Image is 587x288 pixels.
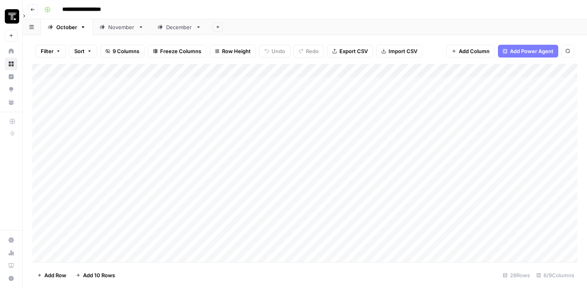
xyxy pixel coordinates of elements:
[5,83,18,96] a: Opportunities
[389,47,417,55] span: Import CSV
[327,45,373,58] button: Export CSV
[5,96,18,109] a: Your Data
[5,6,18,26] button: Workspace: Thoughtspot
[510,47,553,55] span: Add Power Agent
[306,47,319,55] span: Redo
[69,45,97,58] button: Sort
[41,47,54,55] span: Filter
[41,19,93,35] a: October
[83,271,115,279] span: Add 10 Rows
[5,45,18,58] a: Home
[151,19,208,35] a: December
[339,47,368,55] span: Export CSV
[5,259,18,272] a: Learning Hub
[93,19,151,35] a: November
[5,234,18,246] a: Settings
[533,269,577,282] div: 8/9 Columns
[36,45,66,58] button: Filter
[166,23,192,31] div: December
[100,45,145,58] button: 9 Columns
[498,45,558,58] button: Add Power Agent
[222,47,251,55] span: Row Height
[459,47,490,55] span: Add Column
[5,246,18,259] a: Usage
[259,45,290,58] button: Undo
[500,269,533,282] div: 28 Rows
[5,58,18,70] a: Browse
[210,45,256,58] button: Row Height
[5,272,18,285] button: Help + Support
[108,23,135,31] div: November
[32,269,71,282] button: Add Row
[293,45,324,58] button: Redo
[376,45,422,58] button: Import CSV
[160,47,201,55] span: Freeze Columns
[5,9,19,24] img: Thoughtspot Logo
[113,47,139,55] span: 9 Columns
[446,45,495,58] button: Add Column
[148,45,206,58] button: Freeze Columns
[272,47,285,55] span: Undo
[44,271,66,279] span: Add Row
[56,23,77,31] div: October
[5,70,18,83] a: Insights
[74,47,85,55] span: Sort
[71,269,120,282] button: Add 10 Rows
